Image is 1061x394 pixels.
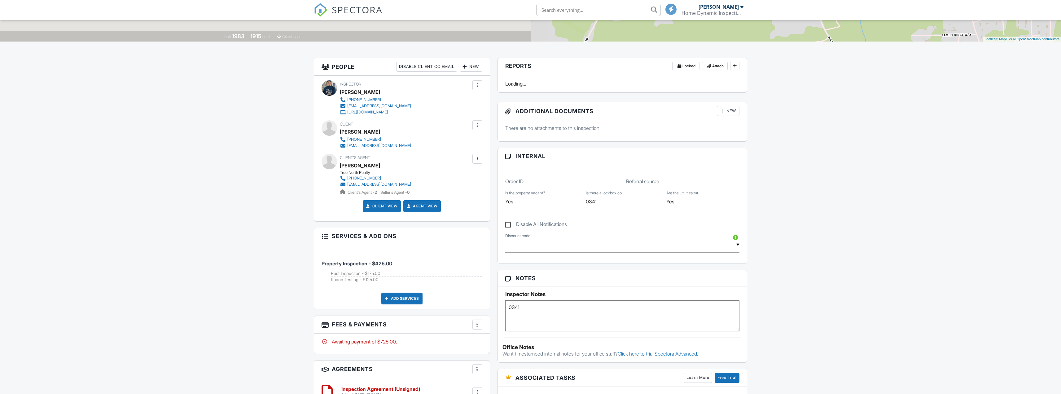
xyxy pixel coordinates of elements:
span: Inspector [340,82,361,86]
a: Learn More [684,373,712,383]
a: [URL][DOMAIN_NAME] [340,109,411,115]
h6: Inspection Agreement (Unsigned) [341,387,420,392]
div: | [983,37,1061,42]
span: crawlspace [282,34,301,39]
span: Associated Tasks [515,374,576,382]
a: Leaflet [984,37,995,41]
input: Is the property vacant? [505,194,578,209]
h5: Inspector Notes [505,291,740,297]
a: [PHONE_NUMBER] [340,97,411,103]
p: Want timestamped internal notes for your office staff? [502,350,743,357]
h3: Services & Add ons [314,228,490,244]
h3: Internal [498,148,747,164]
li: Service: Property Inspection [322,249,482,288]
strong: 2 [375,190,377,195]
div: 1983 [232,33,244,39]
a: © MapTiler [996,37,1012,41]
div: Add Services [381,293,423,304]
div: [PERSON_NAME] [340,127,380,136]
div: New [460,62,482,72]
div: 1915 [250,33,261,39]
p: There are no attachments to this inspection. [505,125,740,131]
li: Add on: Radon Testing [331,277,482,283]
div: [EMAIL_ADDRESS][DOMAIN_NAME] [347,104,411,108]
a: SPECTORA [314,8,383,21]
div: True North Realty [340,170,416,175]
div: Home Dynamic Inspections [682,10,743,16]
h3: Notes [498,270,747,286]
span: Client's Agent - [348,190,378,195]
span: Built [224,34,231,39]
div: [PERSON_NAME] [340,87,380,97]
div: [URL][DOMAIN_NAME] [347,110,388,115]
a: Click here to trial Spectora Advanced. [618,351,698,357]
span: SPECTORA [332,3,383,16]
label: Is the property vacant? [505,190,545,196]
a: Agent View [406,203,437,209]
div: [PHONE_NUMBER] [347,97,381,102]
div: Awaiting payment of $725.00. [322,338,482,345]
label: Order ID [505,178,524,185]
span: Client [340,122,353,126]
a: Client View [365,203,398,209]
input: Is there a lockbox code for the property? [586,194,659,209]
div: Office Notes [502,344,743,350]
a: [EMAIL_ADDRESS][DOMAIN_NAME] [340,103,411,109]
textarea: 0341 [505,300,740,331]
a: [EMAIL_ADDRESS][DOMAIN_NAME] [340,181,411,188]
h3: People [314,58,490,76]
li: Add on: Pest Inspection [331,270,482,277]
span: sq. ft. [262,34,271,39]
div: [PERSON_NAME] [699,4,739,10]
a: [EMAIL_ADDRESS][DOMAIN_NAME] [340,143,411,149]
div: [EMAIL_ADDRESS][DOMAIN_NAME] [347,182,411,187]
a: [PHONE_NUMBER] [340,175,411,181]
span: Seller's Agent - [380,190,410,195]
input: Search everything... [537,4,660,16]
img: The Best Home Inspection Software - Spectora [314,3,327,17]
span: Client's Agent [340,155,370,160]
label: Disable All Notifications [505,221,567,229]
a: Free Trial [715,373,739,383]
a: [PERSON_NAME] [340,161,380,170]
span: Property Inspection - $425.00 [322,260,392,267]
div: [EMAIL_ADDRESS][DOMAIN_NAME] [347,143,411,148]
label: Referral source [626,178,659,185]
a: © OpenStreetMap contributors [1013,37,1059,41]
h3: Agreements [314,361,490,378]
input: Are the Utilities turned on? [666,194,739,209]
label: Discount code [505,233,530,239]
h3: Fees & Payments [314,316,490,334]
div: [PHONE_NUMBER] [347,176,381,181]
label: Is there a lockbox code for the property? [586,190,625,196]
div: Disable Client CC Email [396,62,457,72]
label: Are the Utilities turned on? [666,190,701,196]
a: [PHONE_NUMBER] [340,136,411,143]
strong: 0 [407,190,410,195]
h3: Additional Documents [498,102,747,120]
div: [PHONE_NUMBER] [347,137,381,142]
div: New [717,106,739,116]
